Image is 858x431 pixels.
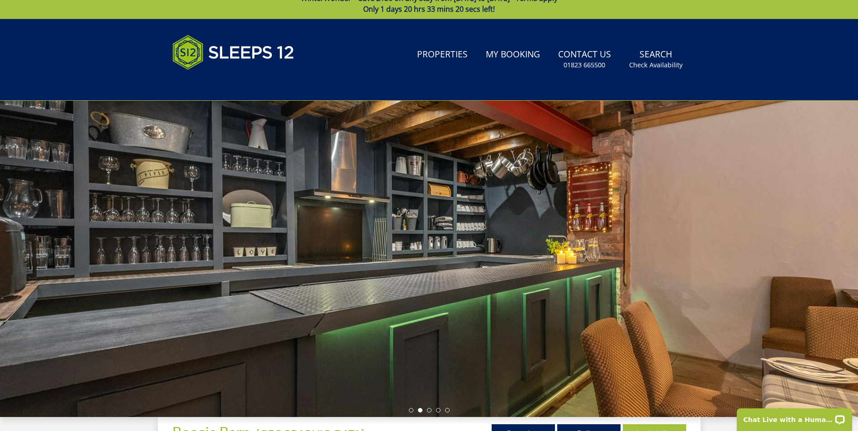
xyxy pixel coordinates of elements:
[482,45,544,65] a: My Booking
[731,403,858,431] iframe: LiveChat chat widget
[172,30,294,75] img: Sleeps 12
[413,45,471,65] a: Properties
[168,80,263,88] iframe: Customer reviews powered by Trustpilot
[564,61,605,70] small: 01823 665500
[626,45,686,74] a: SearchCheck Availability
[363,4,495,14] span: Only 1 days 20 hrs 33 mins 20 secs left!
[629,61,683,70] small: Check Availability
[555,45,615,74] a: Contact Us01823 665500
